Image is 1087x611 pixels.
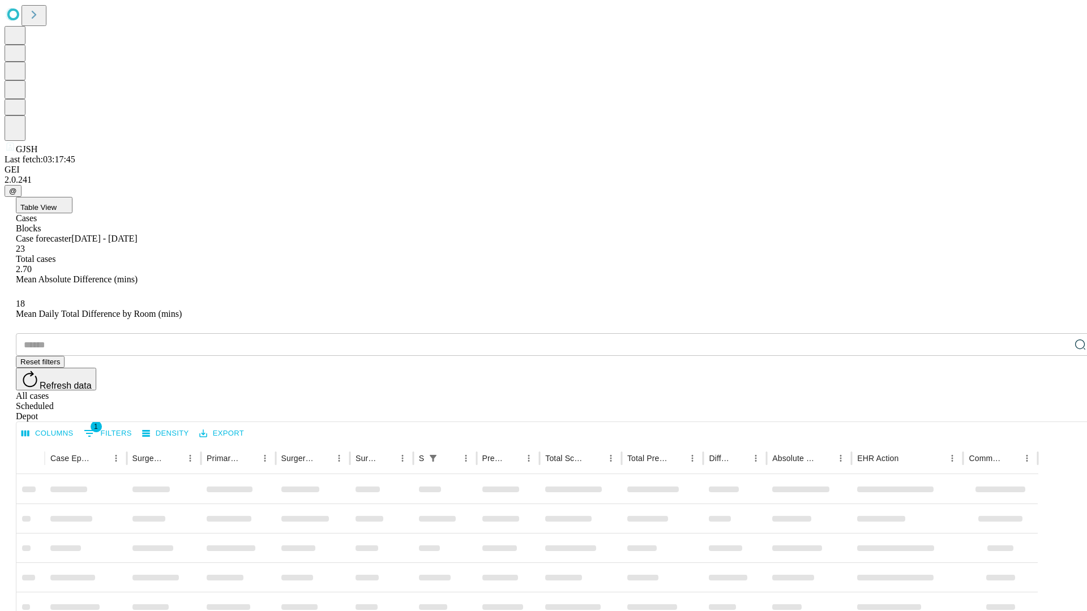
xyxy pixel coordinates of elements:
button: Export [196,425,247,442]
div: GEI [5,165,1082,175]
div: Absolute Difference [772,454,816,463]
div: Predicted In Room Duration [482,454,504,463]
button: Menu [748,450,764,466]
span: Table View [20,203,57,212]
span: [DATE] - [DATE] [71,234,137,243]
button: Menu [458,450,474,466]
div: Comments [969,454,1002,463]
button: Sort [732,450,748,466]
span: 23 [16,244,25,253]
button: Sort [900,450,915,466]
button: Sort [505,450,521,466]
button: Menu [521,450,537,466]
button: Sort [669,450,684,466]
span: GJSH [16,144,37,154]
button: Show filters [425,450,441,466]
span: 18 [16,299,25,308]
span: 2.70 [16,264,32,274]
button: Sort [166,450,182,466]
button: @ [5,185,22,197]
button: Density [139,425,192,442]
div: Total Predicted Duration [627,454,668,463]
button: Menu [833,450,849,466]
span: Mean Daily Total Difference by Room (mins) [16,309,182,319]
button: Table View [16,197,72,213]
button: Menu [257,450,273,466]
span: Reset filters [20,358,60,366]
button: Sort [817,450,833,466]
div: Case Epic Id [50,454,91,463]
span: Case forecaster [16,234,71,243]
button: Sort [241,450,257,466]
button: Select columns [19,425,76,442]
span: Last fetch: 03:17:45 [5,154,75,164]
div: 2.0.241 [5,175,1082,185]
button: Refresh data [16,368,96,390]
div: Total Scheduled Duration [545,454,586,463]
button: Sort [315,450,331,466]
div: Scheduled In Room Duration [419,454,424,463]
span: @ [9,187,17,195]
button: Sort [92,450,108,466]
button: Sort [1003,450,1019,466]
button: Menu [395,450,410,466]
button: Menu [603,450,619,466]
div: Primary Service [207,454,239,463]
button: Menu [944,450,960,466]
button: Menu [684,450,700,466]
span: 1 [91,421,102,432]
button: Menu [182,450,198,466]
button: Sort [442,450,458,466]
div: Surgery Name [281,454,314,463]
button: Sort [587,450,603,466]
button: Reset filters [16,356,65,368]
div: Surgeon Name [132,454,165,463]
span: Total cases [16,254,55,264]
button: Sort [379,450,395,466]
button: Menu [1019,450,1035,466]
button: Menu [108,450,124,466]
button: Menu [331,450,347,466]
span: Mean Absolute Difference (mins) [16,274,138,284]
button: Show filters [81,424,135,442]
div: EHR Action [857,454,898,463]
div: 1 active filter [425,450,441,466]
span: Refresh data [40,381,92,390]
div: Surgery Date [356,454,378,463]
div: Difference [709,454,731,463]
